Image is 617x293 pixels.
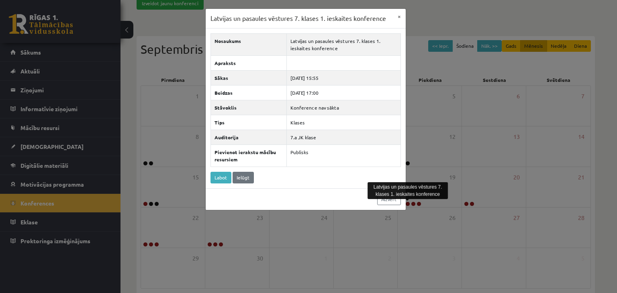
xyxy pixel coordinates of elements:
[210,100,286,115] th: Stāvoklis
[368,182,448,199] div: Latvijas un pasaules vēstures 7. klases 1. ieskaites konference
[210,55,286,70] th: Apraksts
[286,100,400,115] td: Konference nav sākta
[210,14,386,23] h3: Latvijas un pasaules vēstures 7. klases 1. ieskaites konference
[210,85,286,100] th: Beidzas
[286,144,400,167] td: Publisks
[286,115,400,130] td: Klases
[210,70,286,85] th: Sākas
[210,172,231,183] a: Labot
[286,85,400,100] td: [DATE] 17:00
[233,172,254,183] a: Ielūgt
[286,70,400,85] td: [DATE] 15:55
[210,33,286,55] th: Nosaukums
[210,115,286,130] th: Tips
[286,33,400,55] td: Latvijas un pasaules vēstures 7. klases 1. ieskaites konference
[210,130,286,144] th: Auditorija
[210,144,286,167] th: Pievienot ierakstu mācību resursiem
[286,130,400,144] td: 7.a JK klase
[393,9,406,24] button: ×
